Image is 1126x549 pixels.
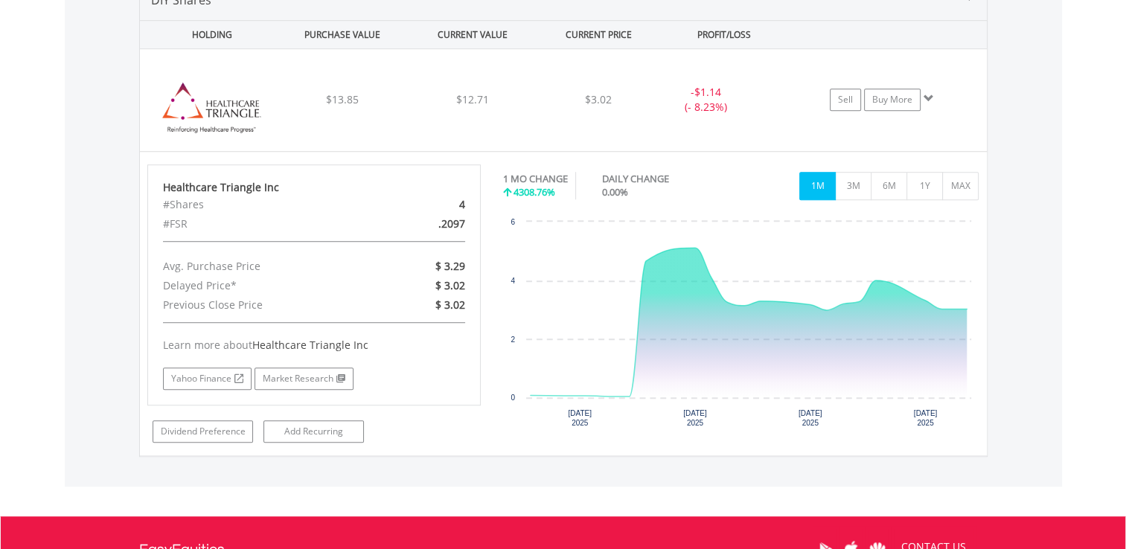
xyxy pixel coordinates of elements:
[153,420,253,443] a: Dividend Preference
[683,409,707,427] text: [DATE] 2025
[661,21,788,48] div: PROFIT/LOSS
[511,277,515,285] text: 4
[694,85,721,99] span: $1.14
[539,21,657,48] div: CURRENT PRICE
[871,172,907,200] button: 6M
[650,85,763,115] div: - (- 8.23%)
[568,409,592,427] text: [DATE] 2025
[368,195,476,214] div: 4
[511,335,515,344] text: 2
[152,276,368,295] div: Delayed Price*
[864,89,921,111] a: Buy More
[435,298,465,312] span: $ 3.02
[511,394,515,402] text: 0
[503,172,568,186] div: 1 MO CHANGE
[514,185,555,199] span: 4308.76%
[942,172,979,200] button: MAX
[456,92,489,106] span: $12.71
[325,92,358,106] span: $13.85
[830,89,861,111] a: Sell
[585,92,612,106] span: $3.02
[147,68,275,147] img: EQU.US.HCTI.png
[163,338,465,353] div: Learn more about
[511,218,515,226] text: 6
[141,21,276,48] div: HOLDING
[163,367,252,390] a: Yahoo Finance
[263,420,364,443] a: Add Recurring
[602,185,628,199] span: 0.00%
[906,172,943,200] button: 1Y
[152,214,368,234] div: #FSR
[503,214,979,437] svg: Interactive chart
[409,21,537,48] div: CURRENT VALUE
[152,295,368,315] div: Previous Close Price
[255,367,354,390] a: Market Research
[435,278,465,292] span: $ 3.02
[602,172,721,186] div: DAILY CHANGE
[368,214,476,234] div: .2097
[835,172,871,200] button: 3M
[279,21,406,48] div: PURCHASE VALUE
[503,214,979,437] div: Chart. Highcharts interactive chart.
[799,409,822,427] text: [DATE] 2025
[914,409,938,427] text: [DATE] 2025
[152,257,368,276] div: Avg. Purchase Price
[252,338,368,352] span: Healthcare Triangle Inc
[163,180,465,195] div: Healthcare Triangle Inc
[152,195,368,214] div: #Shares
[435,259,465,273] span: $ 3.29
[799,172,836,200] button: 1M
